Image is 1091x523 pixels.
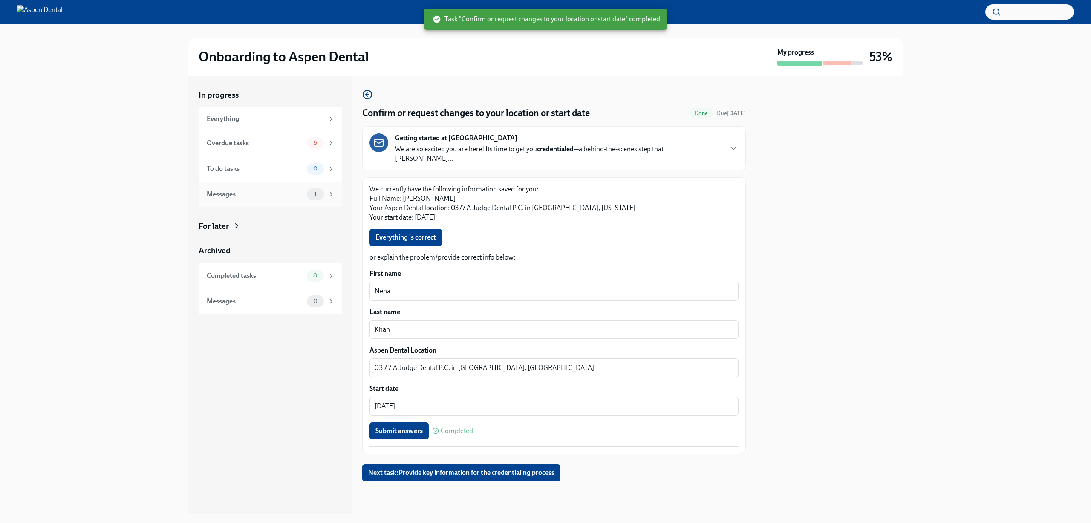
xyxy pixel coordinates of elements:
button: Everything is correct [369,229,442,246]
span: Everything is correct [375,233,436,242]
span: Due [716,110,746,117]
span: Completed [441,428,473,434]
a: In progress [199,90,342,101]
span: 0 [308,298,323,304]
h3: 53% [869,49,892,64]
label: Start date [369,384,739,393]
a: Messages1 [199,182,342,207]
div: Messages [207,297,303,306]
span: 5 [309,140,322,146]
h2: Onboarding to Aspen Dental [199,48,369,65]
div: Everything [207,114,324,124]
textarea: [DATE] [375,401,733,411]
textarea: 0377 A Judge Dental P.C. in [GEOGRAPHIC_DATA], [GEOGRAPHIC_DATA] [375,363,733,373]
div: For later [199,221,229,232]
label: Aspen Dental Location [369,346,739,355]
span: 1 [309,191,322,197]
a: For later [199,221,342,232]
a: To do tasks0 [199,156,342,182]
span: 0 [308,165,323,172]
textarea: Neha [375,286,733,296]
p: We currently have the following information saved for you: Full Name: [PERSON_NAME] Your Aspen De... [369,185,739,222]
button: Submit answers [369,422,429,439]
span: 8 [308,272,322,279]
a: Overdue tasks5 [199,130,342,156]
a: Messages0 [199,289,342,314]
strong: Getting started at [GEOGRAPHIC_DATA] [395,133,517,143]
strong: My progress [777,48,814,57]
textarea: Khan [375,324,733,335]
strong: credentialed [537,145,574,153]
span: Submit answers [375,427,423,435]
img: Aspen Dental [17,5,63,19]
a: Archived [199,245,342,256]
span: Done [690,110,713,116]
div: Messages [207,190,303,199]
h4: Confirm or request changes to your location or start date [362,107,590,119]
a: Everything [199,107,342,130]
button: Next task:Provide key information for the credentialing process [362,464,560,481]
span: Next task : Provide key information for the credentialing process [368,468,554,477]
label: Last name [369,307,739,317]
strong: [DATE] [727,110,746,117]
a: Completed tasks8 [199,263,342,289]
span: August 19th, 2025 10:00 [716,109,746,117]
p: We are so excited you are here! Its time to get you —a behind-the-scenes step that [PERSON_NAME]... [395,144,722,163]
div: To do tasks [207,164,303,173]
label: First name [369,269,739,278]
p: or explain the problem/provide correct info below: [369,253,739,262]
div: Completed tasks [207,271,303,280]
span: Task "Confirm or request changes to your location or start date" completed [433,14,660,24]
div: Overdue tasks [207,139,303,148]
